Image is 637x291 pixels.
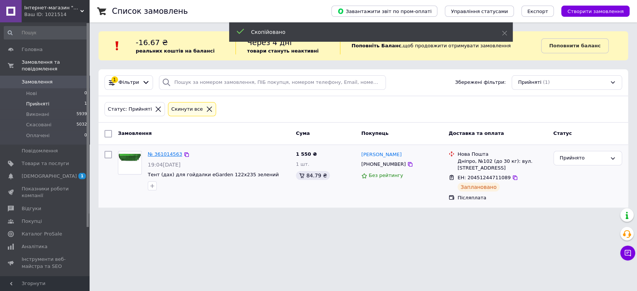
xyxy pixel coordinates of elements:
span: Завантажити звіт по пром-оплаті [337,8,431,15]
span: 5939 [76,111,87,118]
span: Управління сайтом [22,276,69,289]
button: Створити замовлення [561,6,630,17]
span: Збережені фільтри: [455,79,506,86]
span: Нові [26,90,37,97]
a: Поповнити баланс [541,38,608,53]
b: Поповнити баланс [549,43,600,48]
div: Нова Пошта [458,151,547,158]
span: Cума [296,130,310,136]
h1: Список замовлень [112,7,188,16]
button: Експорт [521,6,554,17]
span: Каталог ProSale [22,231,62,237]
span: (1) [543,79,550,85]
span: Скасовані [26,121,51,128]
img: :exclamation: [112,40,123,51]
b: реальних коштів на балансі [136,48,215,54]
div: Заплановано [458,183,500,192]
a: Тент (дах) для гойдалки eGarden 122х235 зелений [148,172,279,177]
div: Скопійовано [251,28,483,36]
button: Управління статусами [445,6,514,17]
span: Товари та послуги [22,160,69,167]
span: Прийняті [518,79,541,86]
div: Статус: Прийняті [106,105,153,113]
div: Cкинути все [170,105,204,113]
a: Створити замовлення [554,8,630,14]
div: Післяплата [458,194,547,201]
b: Поповніть Баланс [352,43,401,48]
div: 84.79 ₴ [296,171,330,180]
span: Інструменти веб-майстра та SEO [22,256,69,269]
a: [PERSON_NAME] [361,151,402,158]
span: [DEMOGRAPHIC_DATA] [22,173,77,180]
div: 1 [111,76,118,83]
span: 19:04[DATE] [148,162,181,168]
input: Пошук за номером замовлення, ПІБ покупця, номером телефону, Email, номером накладної [159,75,386,90]
span: Покупець [361,130,388,136]
span: 1 шт. [296,161,309,167]
span: Повідомлення [22,148,58,154]
span: 1 [78,173,86,179]
div: Дніпро, №102 (до 30 кг): вул. [STREET_ADDRESS] [458,158,547,171]
span: 0 [84,90,87,97]
button: Чат з покупцем [620,246,635,260]
span: 1 [84,101,87,107]
span: 0 [84,132,87,139]
span: Показники роботи компанії [22,186,69,199]
span: ЕН: 20451244711089 [458,175,510,180]
span: 5032 [76,121,87,128]
button: Завантажити звіт по пром-оплаті [331,6,437,17]
span: Замовлення [22,79,53,85]
span: Створити замовлення [567,9,624,14]
span: Головна [22,46,43,53]
span: Замовлення [118,130,152,136]
input: Пошук [4,26,88,39]
span: Експорт [527,9,548,14]
span: -16.67 ₴ [136,38,168,47]
span: Статус [553,130,572,136]
a: Фото товару [118,151,142,175]
span: Аналітика [22,243,47,250]
span: Доставка та оплата [449,130,504,136]
img: Фото товару [118,152,141,174]
span: Без рейтингу [369,173,403,178]
b: товари стануть неактивні [247,48,319,54]
span: Покупці [22,218,42,225]
div: [PHONE_NUMBER] [360,159,407,169]
span: Виконані [26,111,49,118]
span: Фільтри [119,79,139,86]
span: Замовлення та повідомлення [22,59,90,72]
div: Ваш ID: 1021514 [24,11,90,18]
div: , щоб продовжити отримувати замовлення [340,37,541,54]
div: Прийнято [560,154,607,162]
span: Прийняті [26,101,49,107]
a: № 361014563 [148,151,182,157]
span: Інтернет-магазин "Бандеролі", товари для дому, товари для відпочинку, подарунки, сувеніри [24,4,80,11]
span: Відгуки [22,205,41,212]
span: 1 550 ₴ [296,151,317,157]
span: Оплачені [26,132,50,139]
span: Управління статусами [451,9,508,14]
